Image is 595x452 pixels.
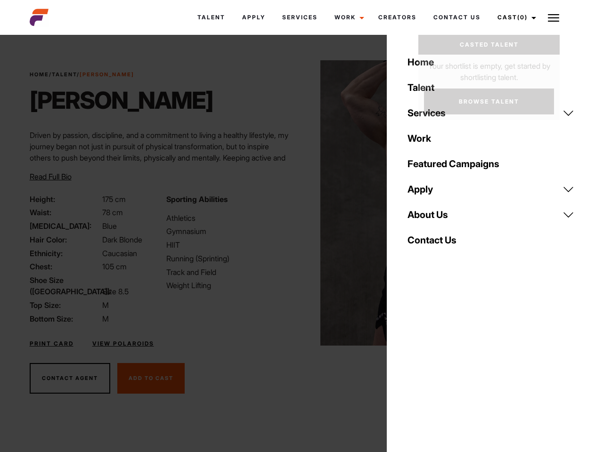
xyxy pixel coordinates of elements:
[30,261,100,272] span: Chest:
[166,253,292,264] li: Running (Sprinting)
[30,71,134,79] span: / /
[102,194,126,204] span: 175 cm
[102,287,129,296] span: Size 8.5
[402,49,580,75] a: Home
[234,5,274,30] a: Apply
[189,5,234,30] a: Talent
[102,314,109,323] span: M
[402,126,580,151] a: Work
[166,239,292,250] li: HIIT
[548,12,559,24] img: Burger icon
[402,100,580,126] a: Services
[30,207,100,218] span: Waist:
[92,339,154,348] a: View Polaroids
[424,89,554,114] a: Browse Talent
[30,172,72,181] span: Read Full Bio
[274,5,326,30] a: Services
[102,249,137,258] span: Caucasian
[102,300,109,310] span: M
[402,75,580,100] a: Talent
[166,194,228,204] strong: Sporting Abilities
[102,262,127,271] span: 105 cm
[80,71,134,78] strong: [PERSON_NAME]
[102,235,142,244] span: Dark Blonde
[52,71,77,78] a: Talent
[402,151,580,177] a: Featured Campaigns
[166,280,292,291] li: Weight Lifting
[30,234,100,245] span: Hair Color:
[30,86,213,114] h1: [PERSON_NAME]
[30,220,100,232] span: [MEDICAL_DATA]:
[166,226,292,237] li: Gymnasium
[30,339,73,348] a: Print Card
[30,274,100,297] span: Shoe Size ([GEOGRAPHIC_DATA]):
[517,14,528,21] span: (0)
[129,375,173,381] span: Add To Cast
[30,313,100,324] span: Bottom Size:
[418,55,560,83] p: Your shortlist is empty, get started by shortlisting talent.
[102,221,117,231] span: Blue
[102,208,123,217] span: 78 cm
[117,363,185,394] button: Add To Cast
[402,227,580,253] a: Contact Us
[489,5,542,30] a: Cast(0)
[402,202,580,227] a: About Us
[166,212,292,224] li: Athletics
[425,5,489,30] a: Contact Us
[370,5,425,30] a: Creators
[326,5,370,30] a: Work
[30,129,292,186] p: Driven by passion, discipline, and a commitment to living a healthy lifestyle, my journey began n...
[166,266,292,278] li: Track and Field
[30,299,100,311] span: Top Size:
[418,35,560,55] a: Casted Talent
[30,363,110,394] button: Contact Agent
[30,71,49,78] a: Home
[30,194,100,205] span: Height:
[30,248,100,259] span: Ethnicity:
[30,8,49,27] img: cropped-aefm-brand-fav-22-square.png
[402,177,580,202] a: Apply
[30,171,72,182] button: Read Full Bio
